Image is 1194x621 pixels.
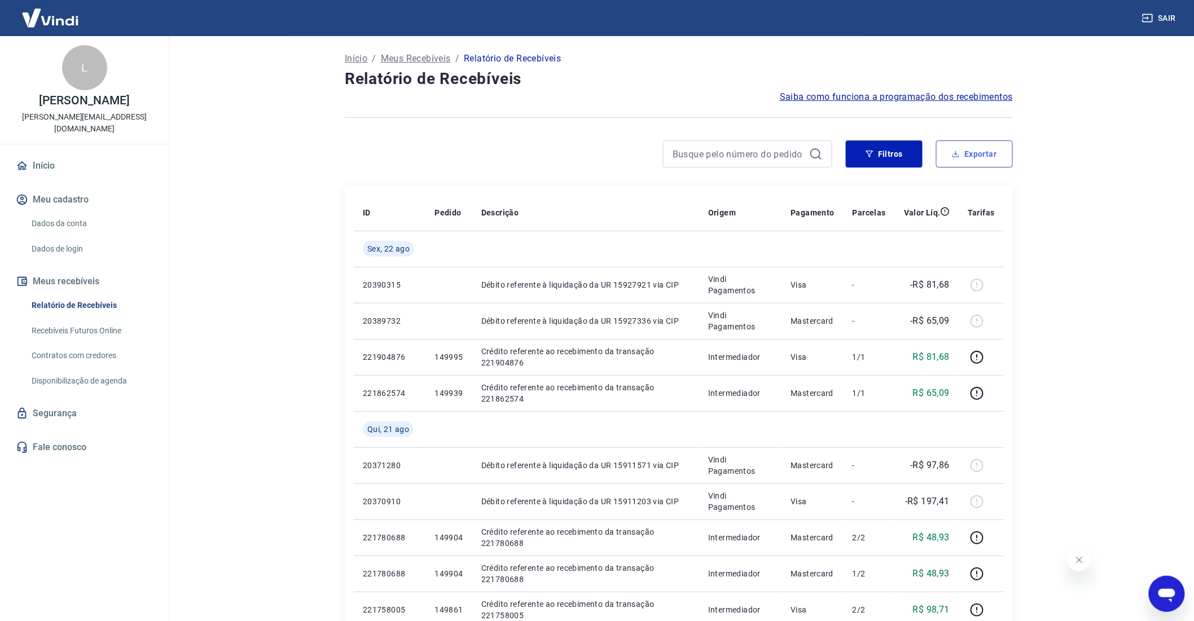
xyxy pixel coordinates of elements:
p: 1/1 [853,387,886,399]
img: Vindi [14,1,87,35]
a: Saiba como funciona a programação dos recebimentos [780,90,1013,104]
span: Qui, 21 ago [367,424,409,435]
p: Tarifas [968,207,995,218]
p: Mastercard [791,532,835,543]
p: Crédito referente ao recebimento da transação 221862574 [481,382,690,404]
p: - [853,315,886,327]
a: Fale conosco [14,435,155,460]
p: Intermediador [708,351,772,363]
p: Relatório de Recebíveis [464,52,561,65]
p: 20390315 [363,279,416,290]
a: Recebíveis Futuros Online [27,319,155,342]
p: Débito referente à liquidação da UR 15927921 via CIP [481,279,690,290]
p: 149861 [434,604,463,615]
p: 1/2 [853,568,886,579]
p: 221862574 [363,387,416,399]
a: Início [345,52,367,65]
a: Dados de login [27,237,155,261]
input: Busque pelo número do pedido [673,146,805,162]
p: 221780688 [363,532,416,543]
a: Segurança [14,401,155,426]
p: Intermediador [708,604,772,615]
a: Contratos com credores [27,344,155,367]
p: / [372,52,376,65]
p: Intermediador [708,568,772,579]
p: Intermediador [708,532,772,543]
p: R$ 48,93 [913,567,950,580]
p: 221904876 [363,351,416,363]
p: 149904 [434,532,463,543]
p: [PERSON_NAME] [39,95,129,107]
p: Vindi Pagamentos [708,274,772,296]
button: Meu cadastro [14,187,155,212]
a: Disponibilização de agenda [27,369,155,393]
p: R$ 65,09 [913,386,950,400]
iframe: Botão para abrir a janela de mensagens [1149,576,1185,612]
p: Pedido [434,207,461,218]
p: -R$ 97,86 [911,459,950,472]
p: - [853,279,886,290]
p: 1/1 [853,351,886,363]
span: Olá! Precisa de ajuda? [7,8,95,17]
p: Vindi Pagamentos [708,310,772,332]
p: Visa [791,604,835,615]
p: Crédito referente ao recebimento da transação 221780688 [481,526,690,549]
p: -R$ 65,09 [911,314,950,328]
p: [PERSON_NAME][EMAIL_ADDRESS][DOMAIN_NAME] [9,111,160,135]
h4: Relatório de Recebíveis [345,68,1013,90]
p: Mastercard [791,387,835,399]
p: Valor Líq. [904,207,941,218]
a: Relatório de Recebíveis [27,294,155,317]
p: Visa [791,351,835,363]
p: Débito referente à liquidação da UR 15927336 via CIP [481,315,690,327]
p: 20389732 [363,315,416,327]
p: Visa [791,496,835,507]
p: Mastercard [791,460,835,471]
p: 20370910 [363,496,416,507]
p: Vindi Pagamentos [708,490,772,513]
p: -R$ 81,68 [911,278,950,292]
p: Crédito referente ao recebimento da transação 221904876 [481,346,690,368]
p: - [853,496,886,507]
p: 149995 [434,351,463,363]
p: Vindi Pagamentos [708,454,772,477]
p: 20371280 [363,460,416,471]
p: Débito referente à liquidação da UR 15911571 via CIP [481,460,690,471]
p: Mastercard [791,315,835,327]
p: Pagamento [791,207,835,218]
button: Exportar [936,140,1013,168]
p: ID [363,207,371,218]
p: 149939 [434,387,463,399]
button: Filtros [846,140,923,168]
a: Dados da conta [27,212,155,235]
a: Meus Recebíveis [381,52,451,65]
p: Parcelas [853,207,886,218]
p: 221780688 [363,568,416,579]
p: R$ 48,93 [913,531,950,544]
p: 2/2 [853,604,886,615]
button: Sair [1140,8,1180,29]
a: Início [14,153,155,178]
p: R$ 81,68 [913,350,950,364]
p: Crédito referente ao recebimento da transação 221780688 [481,562,690,585]
p: Origem [708,207,736,218]
p: Débito referente à liquidação da UR 15911203 via CIP [481,496,690,507]
p: Intermediador [708,387,772,399]
iframe: Fechar mensagem [1068,549,1091,571]
p: -R$ 197,41 [905,495,950,508]
p: - [853,460,886,471]
p: 149904 [434,568,463,579]
p: / [455,52,459,65]
div: L [62,45,107,90]
p: Crédito referente ao recebimento da transação 221758005 [481,598,690,621]
p: 2/2 [853,532,886,543]
span: Sex, 22 ago [367,243,410,254]
p: R$ 98,71 [913,603,950,616]
button: Meus recebíveis [14,269,155,294]
p: Descrição [481,207,519,218]
p: Mastercard [791,568,835,579]
p: Visa [791,279,835,290]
